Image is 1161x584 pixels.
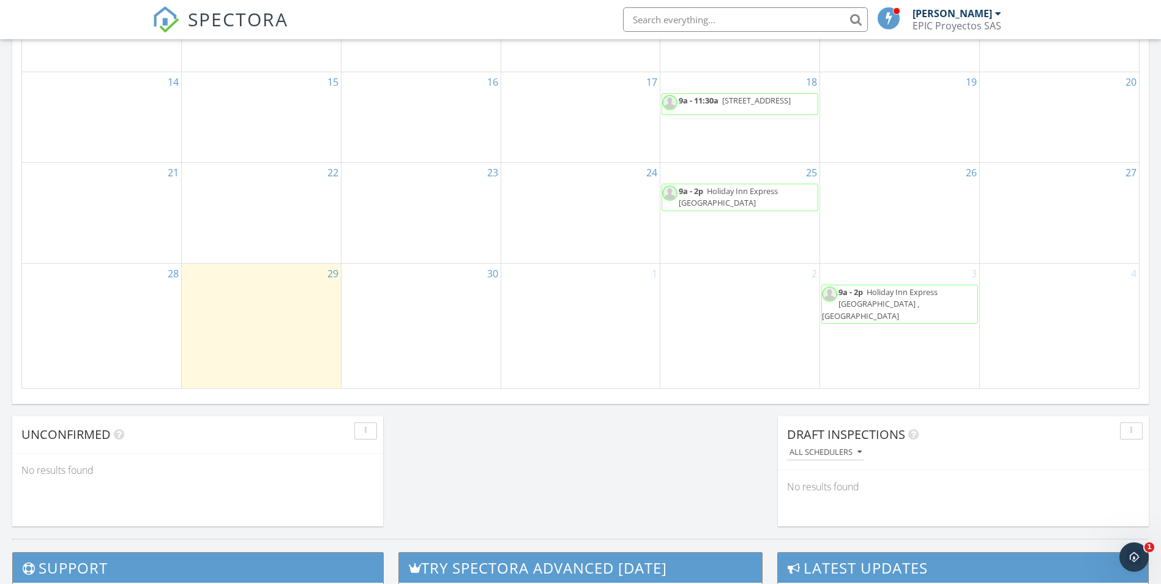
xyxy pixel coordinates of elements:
img: default-user-f0147aede5fd5fa78ca7ade42f37bd4542148d508eef1c3d3ea960f66861d68b.jpg [662,95,678,110]
td: Go to October 1, 2025 [501,264,660,388]
div: No results found [778,470,1149,503]
a: Go to September 18, 2025 [804,72,819,92]
td: Go to September 17, 2025 [501,72,660,162]
a: 9a - 2p Holiday Inn Express [GEOGRAPHIC_DATA] , [GEOGRAPHIC_DATA] [822,286,938,321]
td: Go to October 4, 2025 [979,264,1139,388]
td: Go to September 18, 2025 [660,72,820,162]
a: Go to September 26, 2025 [963,163,979,182]
a: 9a - 11:30a [STREET_ADDRESS] [662,93,818,115]
td: Go to September 30, 2025 [341,264,501,388]
a: 9a - 2p Holiday Inn Express [GEOGRAPHIC_DATA] [662,184,818,211]
img: default-user-f0147aede5fd5fa78ca7ade42f37bd4542148d508eef1c3d3ea960f66861d68b.jpg [822,286,837,302]
a: Go to September 19, 2025 [963,72,979,92]
a: Go to September 20, 2025 [1123,72,1139,92]
a: 9a - 2p Holiday Inn Express [GEOGRAPHIC_DATA] [679,185,778,208]
div: [PERSON_NAME] [913,7,992,20]
td: Go to September 23, 2025 [341,163,501,264]
a: SPECTORA [152,17,288,42]
a: Go to September 23, 2025 [485,163,501,182]
span: Draft Inspections [787,426,905,443]
a: Go to September 29, 2025 [325,264,341,283]
a: Go to September 22, 2025 [325,163,341,182]
a: Go to September 25, 2025 [804,163,819,182]
a: 9a - 2p Holiday Inn Express [GEOGRAPHIC_DATA] , [GEOGRAPHIC_DATA] [821,285,978,324]
td: Go to September 22, 2025 [182,163,342,264]
a: Go to September 15, 2025 [325,72,341,92]
td: Go to October 3, 2025 [820,264,980,388]
h3: Latest Updates [778,553,1148,583]
td: Go to September 16, 2025 [341,72,501,162]
td: Go to September 20, 2025 [979,72,1139,162]
img: The Best Home Inspection Software - Spectora [152,6,179,33]
div: All schedulers [790,448,862,457]
span: 9a - 2p [838,286,863,298]
td: Go to September 26, 2025 [820,163,980,264]
span: SPECTORA [188,6,288,32]
a: Go to September 30, 2025 [485,264,501,283]
h3: Try spectora advanced [DATE] [399,553,762,583]
img: default-user-f0147aede5fd5fa78ca7ade42f37bd4542148d508eef1c3d3ea960f66861d68b.jpg [662,185,678,201]
a: Go to September 27, 2025 [1123,163,1139,182]
a: Go to October 1, 2025 [649,264,660,283]
span: 1 [1144,542,1154,552]
a: Go to September 17, 2025 [644,72,660,92]
a: Go to October 4, 2025 [1129,264,1139,283]
a: Go to October 2, 2025 [809,264,819,283]
span: [STREET_ADDRESS] [722,95,791,106]
a: 9a - 11:30a [STREET_ADDRESS] [679,95,793,106]
div: No results found [12,454,383,487]
a: Go to October 3, 2025 [969,264,979,283]
span: Holiday Inn Express [GEOGRAPHIC_DATA] , [GEOGRAPHIC_DATA] [822,286,938,321]
span: Unconfirmed [21,426,111,443]
iframe: Intercom live chat [1119,542,1149,572]
a: Go to September 16, 2025 [485,72,501,92]
td: Go to September 15, 2025 [182,72,342,162]
input: Search everything... [623,7,868,32]
span: 9a - 11:30a [679,95,719,106]
td: Go to September 21, 2025 [22,163,182,264]
td: Go to October 2, 2025 [660,264,820,388]
td: Go to September 14, 2025 [22,72,182,162]
span: 9a - 2p [679,185,703,197]
button: All schedulers [787,444,864,461]
a: Go to September 21, 2025 [165,163,181,182]
td: Go to September 24, 2025 [501,163,660,264]
div: EPIC Proyectos SAS [913,20,1001,32]
td: Go to September 28, 2025 [22,264,182,388]
a: Go to September 14, 2025 [165,72,181,92]
td: Go to September 27, 2025 [979,163,1139,264]
td: Go to September 25, 2025 [660,163,820,264]
a: Go to September 28, 2025 [165,264,181,283]
span: Holiday Inn Express [GEOGRAPHIC_DATA] [679,185,778,208]
td: Go to September 29, 2025 [182,264,342,388]
a: Go to September 24, 2025 [644,163,660,182]
td: Go to September 19, 2025 [820,72,980,162]
h3: Support [13,553,383,583]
